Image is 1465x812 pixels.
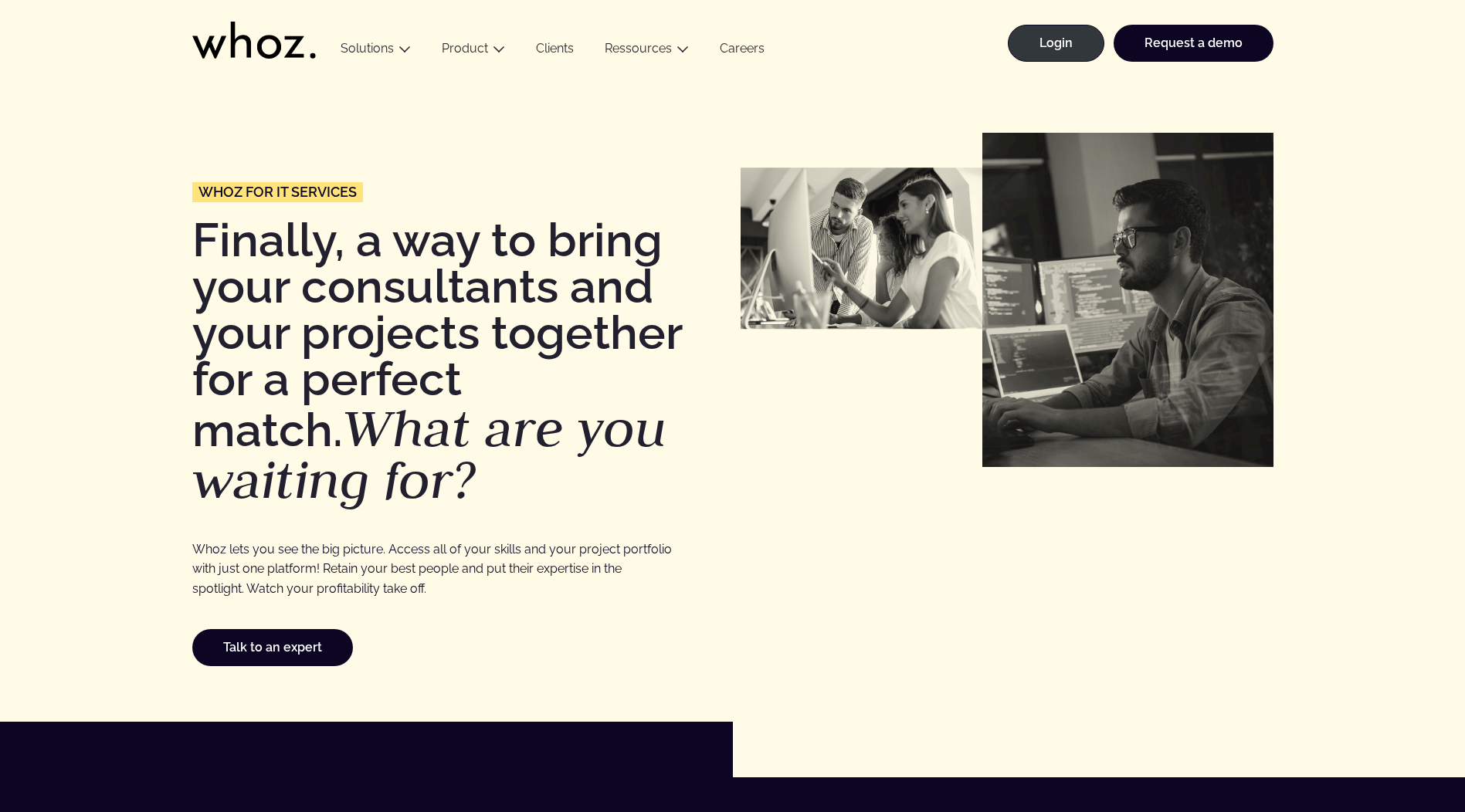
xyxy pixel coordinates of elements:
[192,629,353,666] a: Talk to an expert
[521,41,589,62] a: Clients
[192,540,672,598] p: Whoz lets you see the big picture. Access all of your skills and your project portfolio with just...
[325,41,426,62] button: Solutions
[192,394,666,514] em: What are you waiting for?
[198,185,357,199] span: Whoz for IT services
[442,41,488,56] a: Product
[1008,25,1104,62] a: Login
[426,41,521,62] button: Product
[589,41,704,62] button: Ressources
[1114,25,1273,62] a: Request a demo
[704,41,780,62] a: Careers
[741,167,982,329] img: ESN
[982,133,1273,467] img: Sociétés numériques
[192,217,725,506] h1: Finally, a way to bring your consultants and your projects together for a perfect match.
[605,41,672,56] a: Ressources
